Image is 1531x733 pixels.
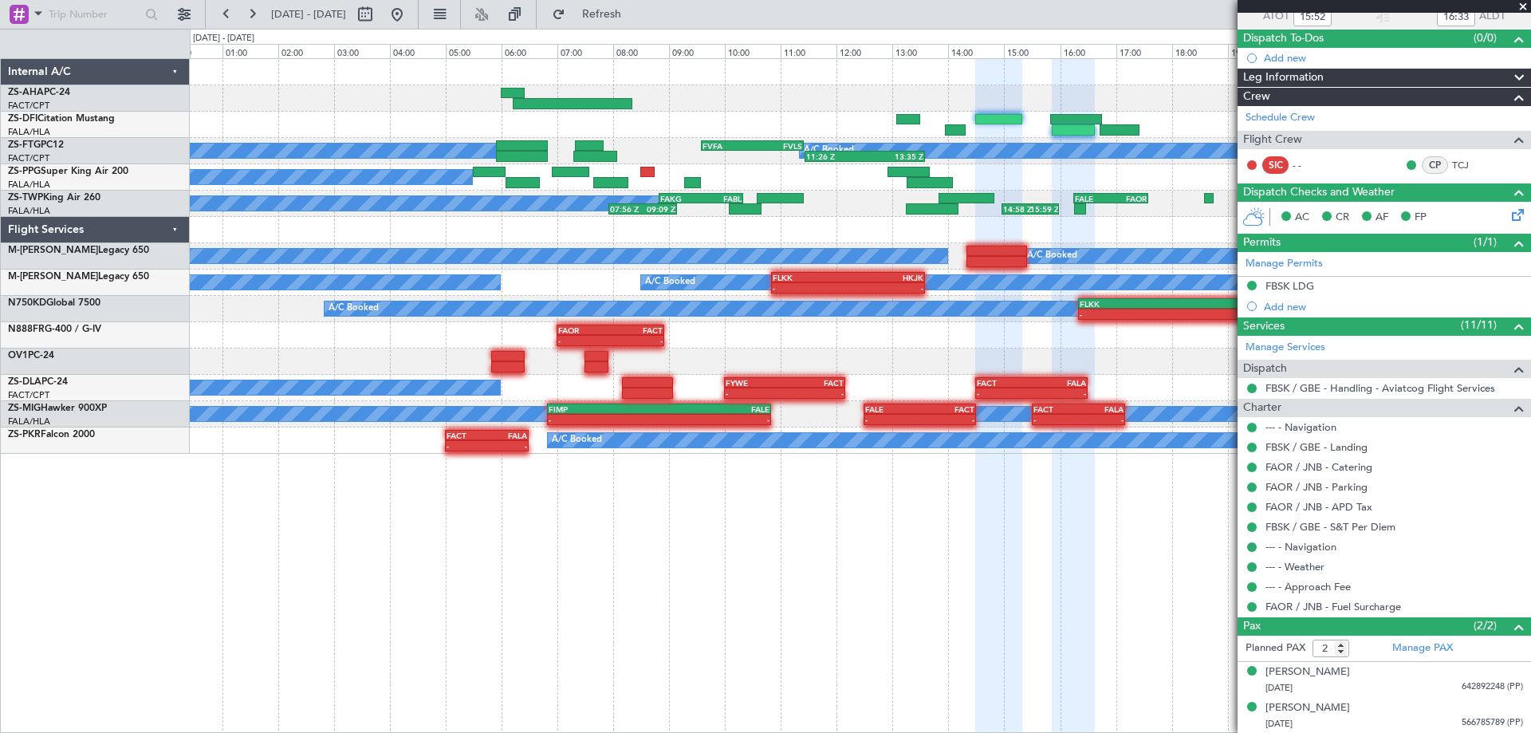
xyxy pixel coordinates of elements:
a: ZS-PPGSuper King Air 200 [8,167,128,176]
div: FYWE [726,378,785,388]
div: FVFA [703,141,752,151]
a: M-[PERSON_NAME]Legacy 650 [8,246,149,255]
div: - [773,283,848,293]
a: --- - Navigation [1265,420,1336,434]
div: 08:00 [613,44,669,58]
span: Services [1243,317,1285,336]
div: - [558,336,610,345]
span: 642892248 (PP) [1462,680,1523,694]
div: - [848,283,923,293]
span: ZS-AHA [8,88,44,97]
a: TCJ [1452,158,1488,172]
div: HKJK [848,273,923,282]
span: N888FR [8,325,45,334]
div: [PERSON_NAME] [1265,700,1350,716]
a: FAOR / JNB - Parking [1265,480,1368,494]
span: CR [1336,210,1349,226]
span: ZS-DLA [8,377,41,387]
div: FLKK [773,273,848,282]
span: M-[PERSON_NAME] [8,272,98,282]
div: - [659,415,769,424]
span: M-[PERSON_NAME] [8,246,98,255]
a: FALA/HLA [8,205,50,217]
div: [PERSON_NAME] [1265,664,1350,680]
input: --:-- [1437,7,1475,26]
div: FACT [920,404,974,414]
div: - [610,336,662,345]
div: FALE [659,404,769,414]
span: (11/11) [1461,317,1497,333]
a: --- - Weather [1265,560,1324,573]
a: FBSK / GBE - Landing [1265,440,1368,454]
span: Permits [1243,234,1281,252]
div: FABL [701,194,742,203]
div: 05:00 [446,44,502,58]
input: --:-- [1293,7,1332,26]
div: 13:00 [892,44,948,58]
span: Refresh [569,9,636,20]
label: Planned PAX [1246,640,1305,656]
span: Crew [1243,88,1270,106]
div: 06:00 [502,44,557,58]
div: - [726,388,785,398]
div: Add new [1264,51,1523,65]
div: 02:00 [278,44,334,58]
a: --- - Navigation [1265,540,1336,554]
div: 14:00 [948,44,1004,58]
a: FAOR / JNB - APD Tax [1265,500,1372,514]
a: ZS-DFICitation Mustang [8,114,115,124]
div: FVLS [752,141,801,151]
div: - [977,388,1031,398]
span: Dispatch Checks and Weather [1243,183,1395,202]
span: ZS-DFI [8,114,37,124]
span: Dispatch To-Dos [1243,30,1324,48]
div: FALE [865,404,919,414]
div: A/C Booked [1027,244,1077,268]
span: Flight Crew [1243,131,1302,149]
div: FAOR [558,325,610,335]
div: FBSK LDG [1265,279,1314,293]
div: A/C Booked [329,297,379,321]
div: CP [1422,156,1448,174]
div: 19:00 [1228,44,1284,58]
span: N750KD [8,298,46,308]
div: - [447,441,487,451]
a: --- - Approach Fee [1265,580,1351,593]
a: Manage Permits [1246,256,1323,272]
span: [DATE] - [DATE] [271,7,346,22]
a: ZS-FTGPC12 [8,140,64,150]
div: 16:00 [1061,44,1116,58]
a: M-[PERSON_NAME]Legacy 650 [8,272,149,282]
a: FAOR / JNB - Fuel Surcharge [1265,600,1401,613]
div: 10:00 [725,44,781,58]
div: 14:58 Z [1003,204,1030,214]
div: - - [1293,158,1328,172]
div: 15:59 Z [1030,204,1057,214]
span: 566785789 (PP) [1462,716,1523,730]
span: ALDT [1479,9,1505,25]
span: (0/0) [1474,30,1497,46]
div: 09:00 [669,44,725,58]
div: A/C Booked [645,270,695,294]
div: - [865,415,919,424]
div: A/C Booked [804,139,854,163]
span: Dispatch [1243,360,1287,378]
div: 07:00 [557,44,613,58]
div: Add new [1264,300,1523,313]
span: AC [1295,210,1309,226]
div: - [920,415,974,424]
div: - [1033,415,1079,424]
div: 13:35 Z [864,152,923,161]
div: 07:56 Z [610,204,643,214]
div: 03:00 [334,44,390,58]
input: Trip Number [49,2,140,26]
div: 11:26 Z [806,152,865,161]
div: [DATE] - [DATE] [193,32,254,45]
a: Schedule Crew [1246,110,1315,126]
a: FALA/HLA [8,416,50,428]
div: - [1032,388,1086,398]
a: ZS-TWPKing Air 260 [8,193,100,203]
div: FAOR [1111,194,1147,203]
div: FAKG [660,194,701,203]
div: - [1080,309,1328,319]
